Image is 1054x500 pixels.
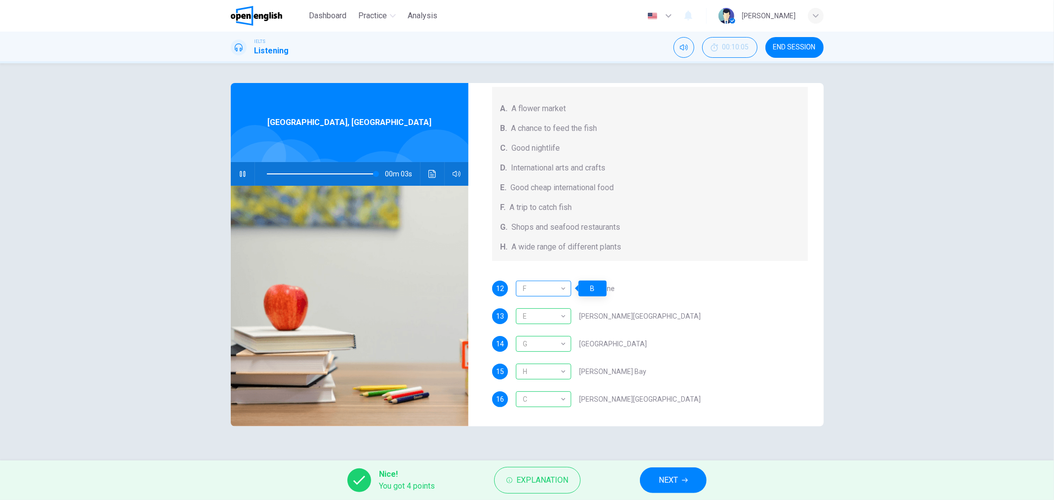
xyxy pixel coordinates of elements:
span: H. [500,241,507,253]
span: E. [500,182,506,194]
img: en [646,12,659,20]
span: A trip to catch fish [509,202,572,213]
div: E [516,308,571,324]
div: G [516,336,571,352]
span: 13 [496,313,504,320]
span: D. [500,162,507,174]
div: H [516,358,568,386]
div: Mute [674,37,694,58]
span: C. [500,142,507,154]
span: A. [500,103,507,115]
div: F [516,275,568,303]
span: [PERSON_NAME][GEOGRAPHIC_DATA] [579,313,701,320]
span: F. [500,202,506,213]
span: IELTS [254,38,266,45]
span: [PERSON_NAME] Bay [579,368,646,375]
span: Dashboard [309,10,346,22]
div: C [516,385,568,414]
button: 00:10:05 [702,37,758,58]
div: B [516,281,571,296]
span: Analysis [408,10,437,22]
span: A flower market [511,103,566,115]
button: Explanation [494,467,581,494]
button: NEXT [640,467,707,493]
span: 12 [496,285,504,292]
div: Hide [702,37,758,58]
button: Practice [354,7,400,25]
button: Dashboard [305,7,350,25]
div: E [516,302,568,331]
span: Explanation [516,473,568,487]
span: B. [500,123,507,134]
a: OpenEnglish logo [231,6,305,26]
span: Practice [358,10,387,22]
img: Darwin, Australia [231,186,469,426]
span: 00:10:05 [722,43,749,51]
img: OpenEnglish logo [231,6,283,26]
div: C [516,391,571,407]
button: Click to see the audio transcription [424,162,440,186]
span: A wide range of different plants [511,241,621,253]
button: Analysis [404,7,441,25]
div: G [516,330,568,358]
span: NEXT [659,473,678,487]
span: A chance to feed the fish [511,123,597,134]
span: Good nightlife [511,142,560,154]
h1: Listening [254,45,289,57]
div: H [516,364,571,379]
div: [PERSON_NAME] [742,10,796,22]
span: G. [500,221,507,233]
span: International arts and crafts [511,162,605,174]
span: 16 [496,396,504,403]
button: END SESSION [765,37,824,58]
span: 15 [496,368,504,375]
div: B [579,281,607,296]
span: [GEOGRAPHIC_DATA] [579,340,647,347]
span: Good cheap international food [510,182,614,194]
span: 14 [496,340,504,347]
span: Nice! [379,468,435,480]
span: You got 4 points [379,480,435,492]
span: [PERSON_NAME][GEOGRAPHIC_DATA] [579,396,701,403]
span: Shops and seafood restaurants [511,221,620,233]
span: 00m 03s [385,162,420,186]
span: END SESSION [773,43,816,51]
span: [GEOGRAPHIC_DATA], [GEOGRAPHIC_DATA] [267,117,431,128]
img: Profile picture [718,8,734,24]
